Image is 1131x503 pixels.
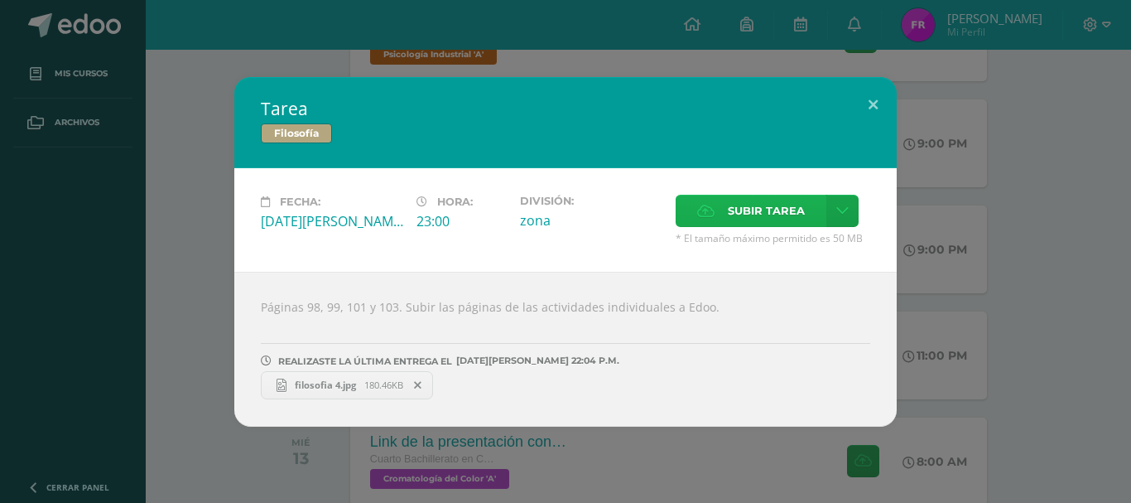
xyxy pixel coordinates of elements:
[404,376,432,394] span: Remover entrega
[261,212,403,230] div: [DATE][PERSON_NAME]
[728,196,805,226] span: Subir tarea
[437,196,473,208] span: Hora:
[676,231,870,245] span: * El tamaño máximo permitido es 50 MB
[280,196,320,208] span: Fecha:
[520,211,662,230] div: zona
[416,212,507,230] div: 23:00
[286,379,364,391] span: filosofia 4.jpg
[261,371,433,399] a: filosofia 4.jpg 180.46KB
[452,360,619,361] span: [DATE][PERSON_NAME] 22:04 P.M.
[520,195,662,207] label: División:
[278,355,452,367] span: REALIZASTE LA ÚLTIMA ENTREGA EL
[849,77,897,133] button: Close (Esc)
[261,123,332,143] span: Filosofía
[234,272,897,427] div: Páginas 98, 99, 101 y 103. Subir las páginas de las actividades individuales a Edoo.
[364,379,403,391] span: 180.46KB
[261,97,870,120] h2: Tarea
